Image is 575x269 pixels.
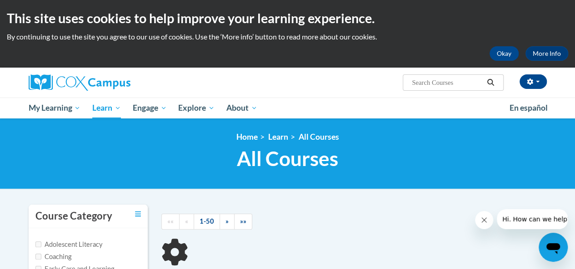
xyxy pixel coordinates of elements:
[226,103,257,113] span: About
[510,103,548,112] span: En español
[92,103,121,113] span: Learn
[490,46,519,61] button: Okay
[35,254,41,259] input: Checkbox for Options
[23,98,87,118] a: My Learning
[7,32,568,42] p: By continuing to use the site you agree to our use of cookies. Use the ‘More info’ button to read...
[497,209,568,229] iframe: Message from company
[29,74,130,91] img: Cox Campus
[133,103,167,113] span: Engage
[299,132,339,142] a: All Courses
[411,77,484,88] input: Search Courses
[178,103,215,113] span: Explore
[28,103,80,113] span: My Learning
[135,209,141,219] a: Toggle collapse
[539,233,568,262] iframe: Button to launch messaging window
[35,209,112,223] h3: Course Category
[35,241,41,247] input: Checkbox for Options
[161,214,180,230] a: Begining
[5,6,74,14] span: Hi. How can we help?
[234,214,252,230] a: End
[525,46,568,61] a: More Info
[504,98,554,117] a: En español
[194,214,220,230] a: 1-50
[220,214,235,230] a: Next
[484,77,497,88] button: Search
[29,74,192,91] a: Cox Campus
[35,240,103,249] label: Adolescent Literacy
[167,217,174,225] span: ««
[225,217,229,225] span: »
[127,98,173,118] a: Engage
[7,9,568,27] h2: This site uses cookies to help improve your learning experience.
[86,98,127,118] a: Learn
[22,98,554,118] div: Main menu
[185,217,188,225] span: «
[179,214,194,230] a: Previous
[268,132,288,142] a: Learn
[220,98,263,118] a: About
[35,252,71,262] label: Coaching
[237,147,338,171] span: All Courses
[520,74,547,89] button: Account Settings
[475,211,493,229] iframe: Close message
[240,217,246,225] span: »»
[236,132,258,142] a: Home
[172,98,220,118] a: Explore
